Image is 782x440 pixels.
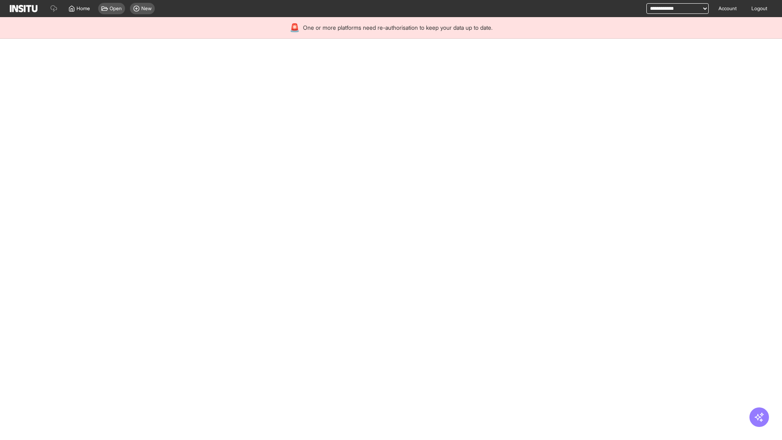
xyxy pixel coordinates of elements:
[141,5,152,12] span: New
[10,5,37,12] img: Logo
[303,24,492,32] span: One or more platforms need re-authorisation to keep your data up to date.
[290,22,300,33] div: 🚨
[77,5,90,12] span: Home
[110,5,122,12] span: Open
